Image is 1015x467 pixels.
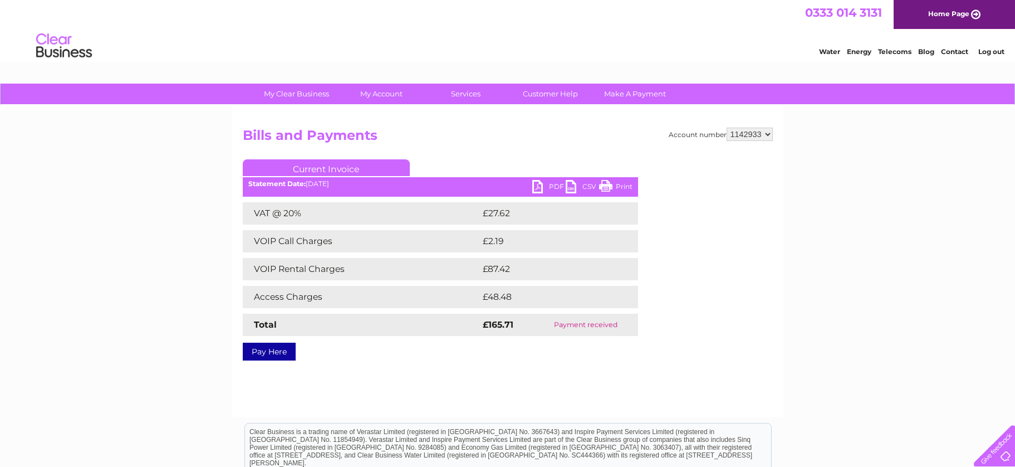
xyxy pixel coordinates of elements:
td: Payment received [534,314,638,336]
td: £2.19 [480,230,611,252]
td: VAT @ 20% [243,202,480,225]
td: £27.62 [480,202,615,225]
a: Pay Here [243,343,296,361]
a: Make A Payment [589,84,681,104]
a: My Account [335,84,427,104]
div: Clear Business is a trading name of Verastar Limited (registered in [GEOGRAPHIC_DATA] No. 3667643... [245,6,771,54]
a: Blog [918,47,934,56]
a: Print [599,180,632,196]
div: [DATE] [243,180,638,188]
td: VOIP Rental Charges [243,258,480,280]
td: £87.42 [480,258,615,280]
a: Current Invoice [243,159,410,176]
a: My Clear Business [251,84,342,104]
td: £48.48 [480,286,616,308]
a: Log out [978,47,1004,56]
b: Statement Date: [248,179,306,188]
a: Services [420,84,512,104]
h2: Bills and Payments [243,128,773,149]
strong: £165.71 [483,319,513,330]
a: Telecoms [878,47,911,56]
a: Customer Help [504,84,596,104]
div: Account number [669,128,773,141]
a: Contact [941,47,968,56]
a: Water [819,47,840,56]
a: Energy [847,47,871,56]
a: 0333 014 3131 [805,6,882,20]
td: Access Charges [243,286,480,308]
img: logo.png [36,29,92,63]
td: VOIP Call Charges [243,230,480,252]
a: PDF [532,180,566,196]
a: CSV [566,180,599,196]
strong: Total [254,319,277,330]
